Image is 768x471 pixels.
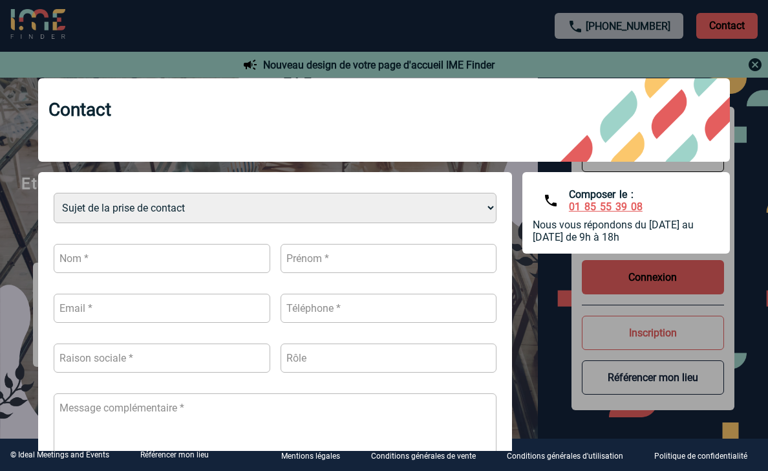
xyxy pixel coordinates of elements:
[140,450,209,459] a: Référencer mon lieu
[54,294,270,323] input: Email *
[54,244,270,273] input: Nom *
[654,452,747,461] p: Politique de confidentialité
[281,244,496,273] input: Prénom *
[569,201,643,213] a: 01 85 55 39 08
[281,344,496,373] input: Rôle
[543,193,559,208] img: phone_black.png
[281,452,340,461] p: Mentions légales
[54,344,270,373] input: Raison sociale *
[496,449,644,461] a: Conditions générales d'utilisation
[10,450,109,459] div: © Ideal Meetings and Events
[507,452,623,461] p: Conditions générales d'utilisation
[271,449,361,461] a: Mentions légales
[371,452,476,461] p: Conditions générales de vente
[361,449,496,461] a: Conditions générales de vente
[533,219,720,243] div: Nous vous répondons du [DATE] au [DATE] de 9h à 18h
[38,78,729,162] div: Contact
[644,449,768,461] a: Politique de confidentialité
[569,188,643,213] div: Composer le :
[281,294,496,323] input: Téléphone *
